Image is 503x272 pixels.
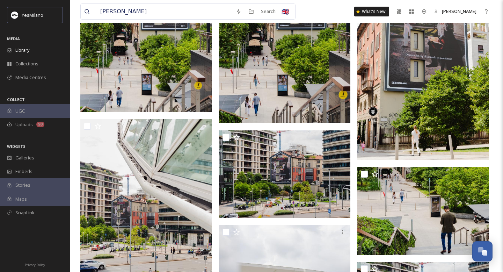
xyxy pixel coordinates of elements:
[442,8,476,14] span: [PERSON_NAME]
[15,121,33,128] span: Uploads
[430,5,480,18] a: [PERSON_NAME]
[7,144,25,149] span: WIDGETS
[7,97,25,102] span: COLLECT
[15,60,38,67] span: Collections
[7,36,20,41] span: MEDIA
[15,196,27,202] span: Maps
[25,260,45,269] a: Privacy Policy
[36,122,44,127] div: 50
[219,130,351,218] img: IMG_5362-Joaquin%20Lopez%20-%20YesMilano.jpg
[15,182,30,188] span: Stories
[15,155,34,161] span: Galleries
[25,263,45,267] span: Privacy Policy
[15,47,29,53] span: Library
[279,5,292,18] div: 🇬🇧
[357,167,489,255] img: IMG_5384-Joaquin%20Lopez%20-%20YesMilano.jpg
[22,12,43,18] span: YesMilano
[15,168,32,175] span: Embeds
[15,108,25,114] span: UGC
[257,5,279,18] div: Search
[472,241,493,262] button: Open Chat
[15,74,46,81] span: Media Centres
[15,209,35,216] span: SnapLink
[11,12,18,19] img: Logo%20YesMilano%40150x.png
[97,4,232,19] input: Search your library
[354,7,389,16] a: What's New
